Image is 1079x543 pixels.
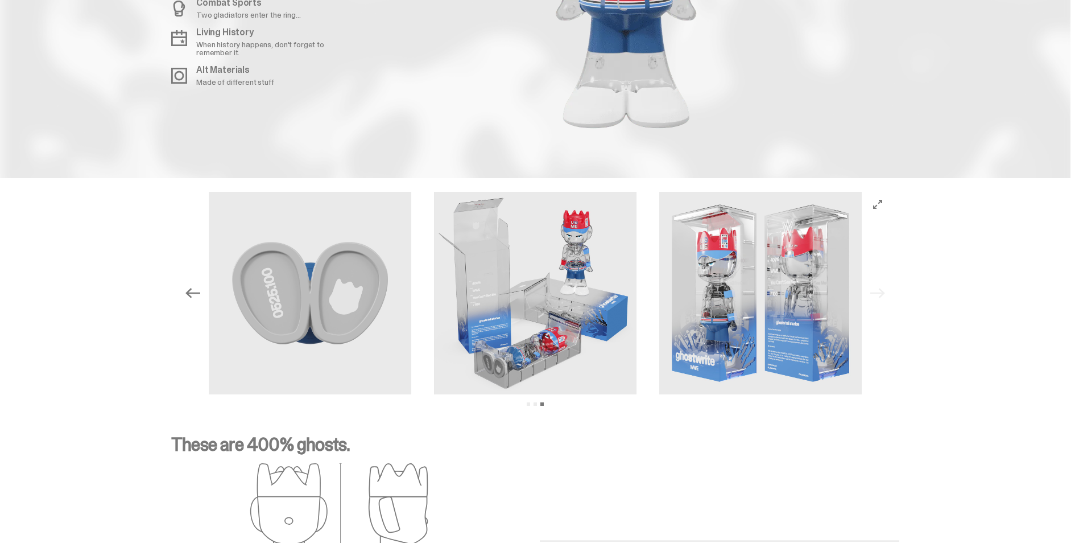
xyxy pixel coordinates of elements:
button: View full-screen [871,198,884,211]
img: John_Cena_Media_Gallery_10.png [434,192,636,394]
button: View slide 1 [527,402,530,406]
p: Living History [196,28,346,37]
button: Previous [180,281,205,306]
img: John_Cena_Media_Gallery_7.png [209,192,411,394]
button: View slide 2 [534,402,537,406]
p: Two gladiators enter the ring... [196,11,301,19]
p: These are 400% ghosts. [171,435,899,463]
p: Alt Materials [196,65,274,75]
button: View slide 3 [540,402,544,406]
img: John_Cena_Media_Gallery_9.png [659,192,862,394]
p: Made of different stuff [196,78,274,86]
p: When history happens, don't forget to remember it. [196,40,346,56]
